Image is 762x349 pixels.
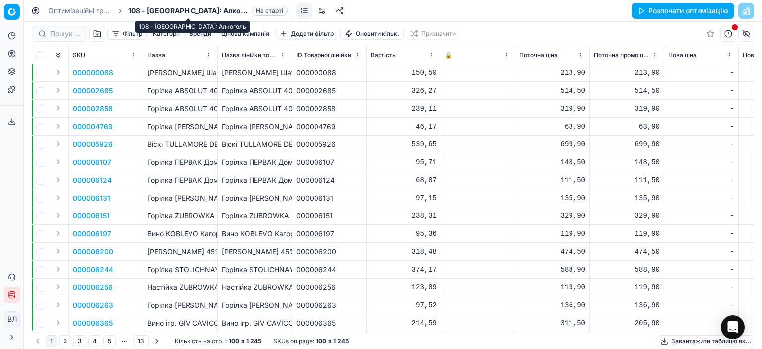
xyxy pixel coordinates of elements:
div: 588,90 [594,265,660,275]
p: Горілка STOLICHNAYA 40%/ 0,7л [147,265,213,275]
button: 000006197 [73,229,111,239]
button: Фільтр [107,28,147,40]
div: - [668,86,734,96]
div: - [668,193,734,203]
button: Expand all [52,49,64,61]
div: 000006244 [296,265,362,275]
div: Горілка [PERSON_NAME] 40%/ 0,5л [222,193,288,203]
button: 5 [103,335,116,347]
div: 000006197 [296,229,362,239]
div: 119,90 [519,229,585,239]
p: Віскі TULLAMORE DEW Original / 0,5л [147,140,213,149]
button: 000006124 [73,175,112,185]
div: 238,31 [371,211,437,221]
div: 000005926 [296,140,362,149]
div: Горілка [PERSON_NAME] 40%/ 0.2л [222,122,288,132]
button: Expand [52,227,64,239]
span: Поточна промо ціна [594,51,650,59]
div: - [668,229,734,239]
strong: 1 245 [246,337,261,345]
div: 000006151 [296,211,362,221]
button: Expand [52,102,64,114]
button: 000006151 [73,211,110,221]
div: Open Intercom Messenger [721,315,745,339]
strong: 1 245 [333,337,349,345]
div: 474,50 [519,247,585,257]
div: 311,50 [519,318,585,328]
div: 000002685 [296,86,362,96]
p: [PERSON_NAME] Шато черв. /0,75л [147,68,213,78]
div: 213,90 [594,68,660,78]
button: 4 [88,335,101,347]
div: - [668,68,734,78]
strong: з [241,337,244,345]
button: Go to previous page [32,335,44,347]
div: 319,90 [519,104,585,114]
div: Вино KOBLEVO Кагор Кара-Баш / 0,75л [222,229,288,239]
button: Expand [52,245,64,257]
button: Expand [52,209,64,221]
button: 000002858 [73,104,113,114]
button: Go to next page [151,335,163,347]
button: Завантажити таблицю як... [658,335,754,347]
div: 123,09 [371,282,437,292]
button: Expand [52,281,64,293]
p: Горілка [PERSON_NAME] 40%/ 0.2л [147,122,213,132]
div: 119,90 [594,229,660,239]
button: 13 [133,335,149,347]
div: Горілка ПЕРВАК Домашній житній 40% /0.5 л /20 [222,175,288,185]
div: 214,59 [371,318,437,328]
span: Вартість [371,51,396,59]
div: Горілка STOLICHNAYA 40%/ 0,7л [222,265,288,275]
div: 000004769 [296,122,362,132]
button: 000005926 [73,140,113,149]
div: 119,90 [519,282,585,292]
button: 3 [73,335,86,347]
div: - [668,122,734,132]
span: Нова ціна [668,51,697,59]
button: Цінова кампанія [217,28,273,40]
div: 213,90 [519,68,585,78]
div: 329,90 [519,211,585,221]
button: Expand [52,120,64,132]
div: - [668,247,734,257]
p: Горілка ПЕРВАК Домашній Пшеничний 40% / 0.7л [147,157,213,167]
button: Бренди [186,28,215,40]
span: Назва [147,51,165,59]
div: 46,17 [371,122,437,132]
div: 111,50 [594,175,660,185]
button: 000002685 [73,86,113,96]
span: На старті [252,6,288,16]
div: - [668,140,734,149]
div: 699,90 [519,140,585,149]
div: 326,27 [371,86,437,96]
div: [PERSON_NAME] 45%/ 0.5л [222,247,288,257]
p: Вино KOBLEVO Кагор Кара-Баш / 0,75л [147,229,213,239]
div: 63,90 [519,122,585,132]
p: Горілка ABSOLUT 40% 0,7л [147,86,213,96]
button: Expand [52,84,64,96]
span: 108 - [GEOGRAPHIC_DATA]: Алкоголь [128,6,248,16]
span: SKUs on page : [273,337,314,345]
div: 148,50 [519,157,585,167]
button: 000006200 [73,247,113,257]
button: 000004769 [73,122,113,132]
span: 🔒 [445,51,452,59]
div: 63,90 [594,122,660,132]
strong: з [328,337,331,345]
div: - [668,282,734,292]
p: 000006365 [73,318,113,328]
div: 329,90 [594,211,660,221]
div: 119,90 [594,282,660,292]
div: 514,50 [594,86,660,96]
input: Пошук по SKU або назві [50,29,81,39]
div: 97,15 [371,193,437,203]
div: Горілка [PERSON_NAME] Crystal 40%/ 0.5л [222,300,288,310]
p: 000006107 [73,157,111,167]
div: [PERSON_NAME] Шато черв. /0,75л [222,68,288,78]
div: 000006124 [296,175,362,185]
